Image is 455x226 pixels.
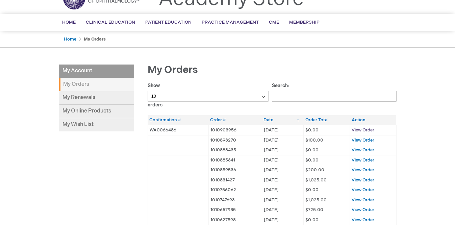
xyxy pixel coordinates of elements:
td: WA0066486 [148,125,208,135]
td: 1010885641 [208,155,262,165]
td: 1010627598 [208,215,262,225]
select: Showorders [148,91,269,102]
a: My Wish List [59,118,134,131]
a: Home [64,36,76,42]
a: View Order [352,207,374,212]
span: $0.00 [305,157,319,163]
a: View Order [352,177,374,183]
td: 1010747693 [208,195,262,205]
span: $100.00 [305,137,323,143]
th: Order #: activate to sort column ascending [208,115,262,125]
span: My Orders [148,64,198,76]
td: 1010903956 [208,125,262,135]
a: View Order [352,187,374,193]
td: 1010893270 [208,135,262,145]
span: CME [269,20,279,25]
span: $0.00 [305,127,319,133]
strong: My Orders [59,78,134,91]
th: Action: activate to sort column ascending [350,115,396,125]
a: View Order [352,167,374,173]
a: View Order [352,147,374,153]
td: [DATE] [262,155,303,165]
a: View Order [352,217,374,223]
td: 1010831427 [208,175,262,185]
span: Patient Education [145,20,192,25]
td: 1010888435 [208,145,262,155]
td: 1010756062 [208,185,262,195]
span: $0.00 [305,147,319,153]
span: Practice Management [202,20,259,25]
span: Home [62,20,76,25]
span: $0.00 [305,217,319,223]
th: Order Total: activate to sort column ascending [304,115,350,125]
span: $725.00 [305,207,323,212]
a: View Order [352,157,374,163]
td: 1010657985 [208,205,262,215]
td: 1010859536 [208,165,262,175]
label: Show orders [148,83,269,108]
a: View Order [352,197,374,203]
td: [DATE] [262,215,303,225]
span: $200.00 [305,167,324,173]
td: [DATE] [262,195,303,205]
th: Confirmation #: activate to sort column ascending [148,115,208,125]
label: Search: [272,83,397,99]
th: Date: activate to sort column ascending [262,115,303,125]
span: Membership [289,20,320,25]
td: [DATE] [262,125,303,135]
td: [DATE] [262,135,303,145]
td: [DATE] [262,185,303,195]
a: View Order [352,127,374,133]
td: [DATE] [262,205,303,215]
strong: My Orders [84,36,106,42]
span: $0.00 [305,187,319,193]
a: View Order [352,137,374,143]
td: [DATE] [262,165,303,175]
a: My Online Products [59,105,134,118]
td: [DATE] [262,145,303,155]
a: My Renewals [59,91,134,105]
span: $1,025.00 [305,177,327,183]
td: [DATE] [262,175,303,185]
span: $1,025.00 [305,197,327,203]
input: Search: [272,91,397,102]
span: Clinical Education [86,20,135,25]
